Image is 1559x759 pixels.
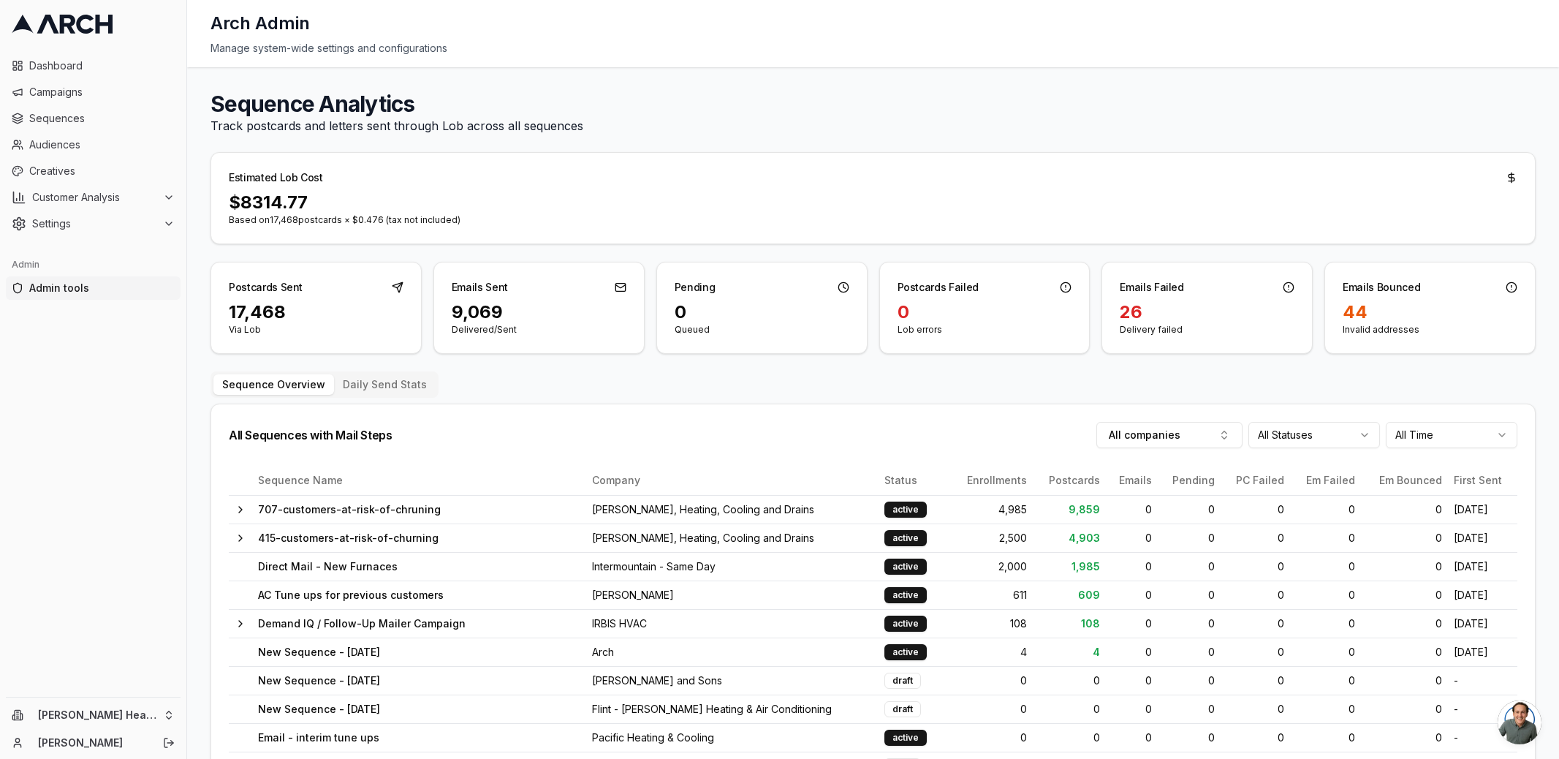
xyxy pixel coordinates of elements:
[1106,609,1158,638] td: 0
[1106,581,1158,609] td: 0
[1106,466,1158,495] th: Emails
[6,212,181,235] button: Settings
[1221,466,1290,495] th: PC Failed
[1158,495,1221,524] td: 0
[1448,695,1517,723] td: -
[210,12,310,35] h1: Arch Admin
[1106,638,1158,666] td: 0
[1158,609,1221,638] td: 0
[1106,666,1158,695] td: 0
[229,214,1517,226] p: Based on 17,468 postcards × $0.476 (tax not included)
[1290,524,1361,552] td: 0
[1361,495,1448,524] td: 0
[1158,552,1221,581] td: 0
[1221,495,1290,524] td: 0
[1221,638,1290,666] td: 0
[1158,666,1221,695] td: 0
[252,666,586,695] td: New Sequence - [DATE]
[1106,524,1158,552] td: 0
[1033,666,1106,695] td: 0
[1448,552,1517,581] td: [DATE]
[884,644,927,660] div: active
[1158,524,1221,552] td: 0
[210,117,1536,135] p: Track postcards and letters sent through Lob across all sequences
[1093,646,1100,658] span: 4
[1290,666,1361,695] td: 0
[1096,422,1243,448] button: All companies
[252,524,586,552] td: 415-customers-at-risk-of-churning
[29,164,175,178] span: Creatives
[1448,495,1517,524] td: [DATE]
[1498,701,1541,744] div: Open chat
[252,495,586,524] td: 707-customers-at-risk-of-chruning
[252,695,586,723] td: New Sequence - [DATE]
[1069,503,1100,516] span: 9,859
[949,638,1033,666] td: 4
[229,280,303,295] div: Postcards Sent
[884,673,921,689] div: draft
[898,301,1072,324] div: 0
[1106,552,1158,581] td: 0
[252,581,586,609] td: AC Tune ups for previous customers
[586,524,879,552] td: [PERSON_NAME], Heating, Cooling and Drains
[884,502,927,518] div: active
[1290,723,1361,752] td: 0
[29,111,175,126] span: Sequences
[949,666,1033,695] td: 0
[1033,695,1106,723] td: 0
[1448,638,1517,666] td: [DATE]
[29,58,175,73] span: Dashboard
[1120,324,1294,336] p: Delivery failed
[452,301,626,324] div: 9,069
[1343,324,1517,336] p: Invalid addresses
[1448,466,1517,495] th: First Sent
[1158,466,1221,495] th: Pending
[1033,723,1106,752] td: 0
[1106,695,1158,723] td: 0
[1071,560,1100,573] span: 1,985
[586,609,879,638] td: IRBIS HVAC
[1221,723,1290,752] td: 0
[949,552,1033,581] td: 2,000
[38,709,157,722] span: [PERSON_NAME] Heating & Air Conditioning
[884,587,927,603] div: active
[6,253,181,276] div: Admin
[949,581,1033,609] td: 611
[1106,495,1158,524] td: 0
[334,374,436,395] button: Daily Send Stats
[884,559,927,575] div: active
[6,54,181,78] a: Dashboard
[1221,666,1290,695] td: 0
[29,137,175,152] span: Audiences
[949,723,1033,752] td: 0
[1158,695,1221,723] td: 0
[1343,301,1517,324] div: 44
[252,638,586,666] td: New Sequence - [DATE]
[1343,280,1420,295] div: Emails Bounced
[229,301,403,324] div: 17,468
[1448,581,1517,609] td: [DATE]
[229,429,392,441] div: All Sequences with Mail Steps
[949,695,1033,723] td: 0
[1158,581,1221,609] td: 0
[1361,524,1448,552] td: 0
[1361,581,1448,609] td: 0
[29,85,175,99] span: Campaigns
[586,723,879,752] td: Pacific Heating & Cooling
[210,41,1536,56] div: Manage system-wide settings and configurations
[1290,609,1361,638] td: 0
[884,616,927,632] div: active
[879,466,949,495] th: Status
[675,324,849,336] p: Queued
[32,190,157,205] span: Customer Analysis
[6,133,181,156] a: Audiences
[6,159,181,183] a: Creatives
[675,280,716,295] div: Pending
[1290,638,1361,666] td: 0
[1120,280,1183,295] div: Emails Failed
[949,495,1033,524] td: 4,985
[898,324,1072,336] p: Lob errors
[586,666,879,695] td: [PERSON_NAME] and Sons
[1221,609,1290,638] td: 0
[1290,581,1361,609] td: 0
